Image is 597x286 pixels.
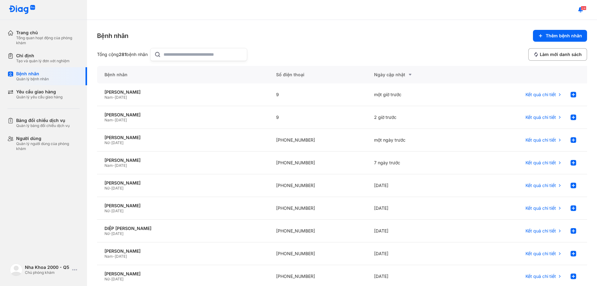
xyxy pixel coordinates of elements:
[525,228,556,234] span: Kết quả chi tiết
[525,115,556,120] span: Kết quả chi tiết
[109,140,111,145] span: -
[109,209,111,213] span: -
[97,31,128,40] div: Bệnh nhân
[109,186,111,190] span: -
[111,231,123,236] span: [DATE]
[111,140,123,145] span: [DATE]
[533,30,587,42] button: Thêm bệnh nhân
[367,152,465,174] div: 7 ngày trước
[269,197,367,220] div: [PHONE_NUMBER]
[104,163,113,168] span: Nam
[104,186,109,190] span: Nữ
[9,5,35,15] img: logo
[269,220,367,242] div: [PHONE_NUMBER]
[109,231,111,236] span: -
[113,163,115,168] span: -
[540,52,582,57] span: Làm mới danh sách
[113,95,115,100] span: -
[525,92,556,97] span: Kết quả chi tiết
[104,95,113,100] span: Nam
[525,274,556,279] span: Kết quả chi tiết
[269,129,367,152] div: [PHONE_NUMBER]
[16,136,80,141] div: Người dùng
[16,30,80,35] div: Trang chủ
[97,52,148,57] div: Tổng cộng bệnh nhân
[269,66,367,83] div: Số điện thoại
[115,163,127,168] span: [DATE]
[104,271,261,277] div: [PERSON_NAME]
[104,135,261,140] div: [PERSON_NAME]
[367,83,465,106] div: một giờ trước
[104,157,261,163] div: [PERSON_NAME]
[528,48,587,61] button: Làm mới danh sách
[104,140,109,145] span: Nữ
[367,242,465,265] div: [DATE]
[16,35,80,45] div: Tổng quan hoạt động của phòng khám
[525,183,556,188] span: Kết quả chi tiết
[104,209,109,213] span: Nữ
[97,66,269,83] div: Bệnh nhân
[269,152,367,174] div: [PHONE_NUMBER]
[16,118,70,123] div: Bảng đối chiếu dịch vụ
[525,251,556,256] span: Kết quả chi tiết
[10,264,22,276] img: logo
[16,71,49,77] div: Bệnh nhân
[269,106,367,129] div: 9
[104,118,113,122] span: Nam
[104,226,261,231] div: DIỆP [PERSON_NAME]
[109,277,111,281] span: -
[16,95,62,100] div: Quản lý yêu cầu giao hàng
[16,89,62,95] div: Yêu cầu giao hàng
[111,277,123,281] span: [DATE]
[104,89,261,95] div: [PERSON_NAME]
[113,254,115,259] span: -
[269,174,367,197] div: [PHONE_NUMBER]
[25,270,70,275] div: Chủ phòng khám
[16,77,49,82] div: Quản lý bệnh nhân
[546,33,582,39] span: Thêm bệnh nhân
[367,220,465,242] div: [DATE]
[119,52,126,57] span: 281
[367,129,465,152] div: một ngày trước
[104,277,109,281] span: Nữ
[104,180,261,186] div: [PERSON_NAME]
[581,6,586,10] span: 24
[104,248,261,254] div: [PERSON_NAME]
[367,174,465,197] div: [DATE]
[115,254,127,259] span: [DATE]
[525,160,556,166] span: Kết quả chi tiết
[115,118,127,122] span: [DATE]
[104,112,261,118] div: [PERSON_NAME]
[16,123,70,128] div: Quản lý bảng đối chiếu dịch vụ
[269,242,367,265] div: [PHONE_NUMBER]
[25,265,70,270] div: Nha Khoa 2000 - Q5
[16,53,70,59] div: Chỉ định
[104,203,261,209] div: [PERSON_NAME]
[111,186,123,190] span: [DATE]
[374,71,457,78] div: Ngày cập nhật
[115,95,127,100] span: [DATE]
[16,141,80,151] div: Quản lý người dùng của phòng khám
[104,254,113,259] span: Nam
[525,205,556,211] span: Kết quả chi tiết
[367,197,465,220] div: [DATE]
[111,209,123,213] span: [DATE]
[269,83,367,106] div: 9
[16,59,70,63] div: Tạo và quản lý đơn xét nghiệm
[525,137,556,143] span: Kết quả chi tiết
[104,231,109,236] span: Nữ
[367,106,465,129] div: 2 giờ trước
[113,118,115,122] span: -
